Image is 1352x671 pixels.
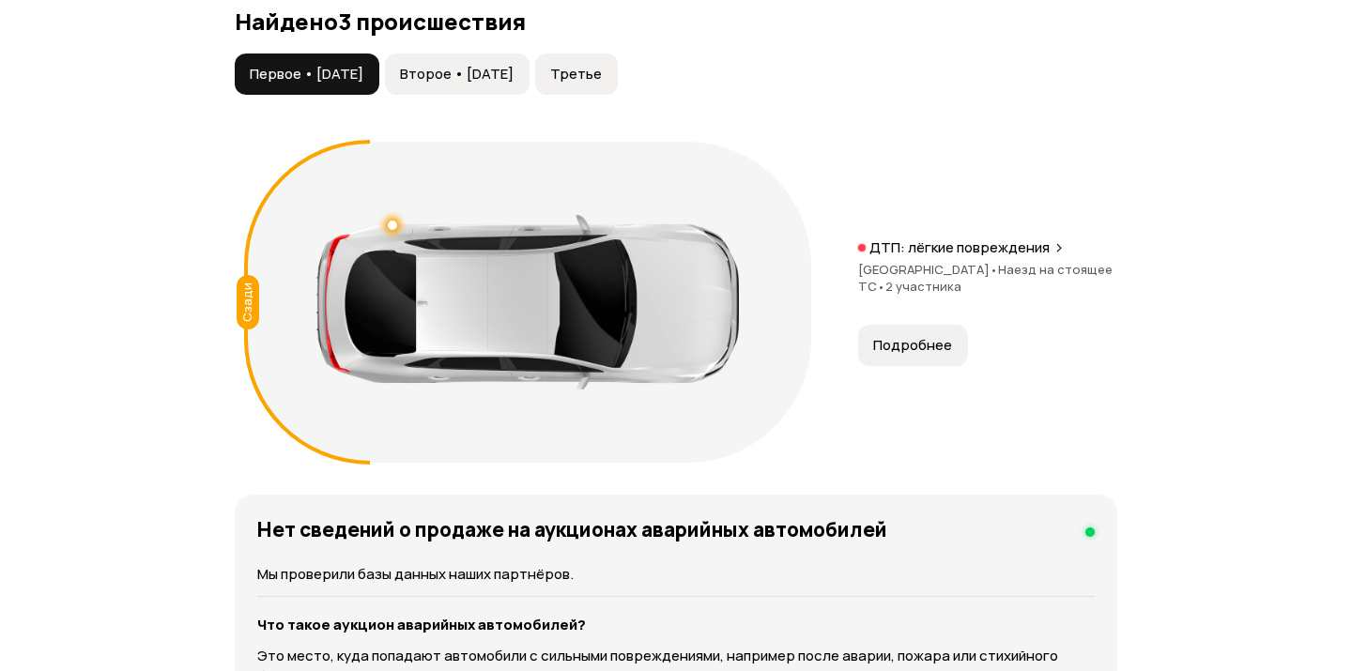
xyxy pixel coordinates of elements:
[869,238,1050,257] p: ДТП: лёгкие повреждения
[237,275,259,329] div: Сзади
[550,65,602,84] span: Третье
[877,278,885,295] span: •
[885,278,961,295] span: 2 участника
[235,8,1117,35] h3: Найдено 3 происшествия
[858,325,968,366] button: Подробнее
[873,336,952,355] span: Подробнее
[235,53,379,95] button: Первое • [DATE]
[250,65,363,84] span: Первое • [DATE]
[257,615,586,634] strong: Что такое аукцион аварийных автомобилей?
[385,53,530,95] button: Второе • [DATE]
[257,564,1095,585] p: Мы проверили базы данных наших партнёров.
[535,53,618,95] button: Третье
[990,261,998,278] span: •
[400,65,514,84] span: Второе • [DATE]
[858,261,998,278] span: [GEOGRAPHIC_DATA]
[257,517,887,541] h4: Нет сведений о продаже на аукционах аварийных автомобилей
[858,261,1113,295] span: Наезд на стоящее ТС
